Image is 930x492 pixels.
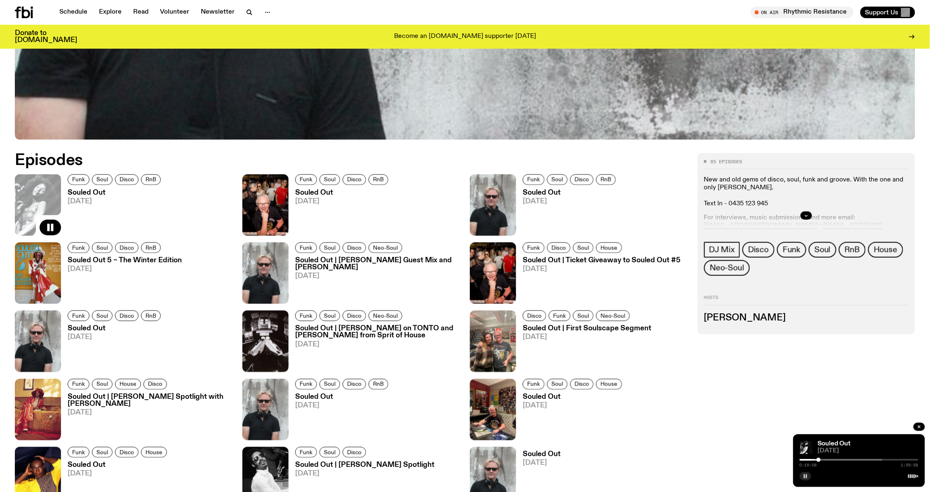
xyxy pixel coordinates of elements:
[115,379,141,390] a: House
[369,311,402,321] a: Neo-Soul
[96,313,108,319] span: Soul
[92,447,113,458] a: Soul
[523,174,545,185] a: Funk
[601,313,625,319] span: Neo-Soul
[289,394,391,440] a: Souled Out[DATE]
[324,177,336,183] span: Soul
[523,325,651,332] h3: Souled Out | First Soulscape Segment
[68,334,163,341] span: [DATE]
[570,174,594,185] a: Disco
[115,242,139,253] a: Disco
[141,447,167,458] a: House
[777,242,806,258] a: Funk
[295,462,434,469] h3: Souled Out | [PERSON_NAME] Spotlight
[523,311,546,321] a: Disco
[343,174,366,185] a: Disco
[523,460,561,467] span: [DATE]
[547,242,571,253] a: Disco
[54,7,92,18] a: Schedule
[573,311,594,321] a: Soul
[295,311,317,321] a: Funk
[120,381,136,387] span: House
[319,311,340,321] a: Soul
[523,379,545,390] a: Funk
[295,174,317,185] a: Funk
[373,381,384,387] span: RnB
[373,313,398,319] span: Neo-Soul
[547,174,568,185] a: Soul
[61,394,233,440] a: Souled Out | [PERSON_NAME] Spotlight with [PERSON_NAME][DATE]
[347,381,362,387] span: Disco
[295,198,391,205] span: [DATE]
[300,313,312,319] span: Funk
[61,189,163,236] a: Souled Out[DATE]
[523,394,625,401] h3: Souled Out
[552,245,566,251] span: Disco
[324,381,336,387] span: Soul
[347,245,362,251] span: Disco
[155,7,194,18] a: Volunteer
[96,381,108,387] span: Soul
[300,177,312,183] span: Funk
[92,311,113,321] a: Soul
[68,447,89,458] a: Funk
[141,311,161,321] a: RnB
[115,311,139,321] a: Disco
[516,325,651,372] a: Souled Out | First Soulscape Segment[DATE]
[527,245,540,251] span: Funk
[319,379,340,390] a: Soul
[343,379,366,390] a: Disco
[115,447,139,458] a: Disco
[68,394,233,408] h3: Souled Out | [PERSON_NAME] Spotlight with [PERSON_NAME]
[289,325,460,372] a: Souled Out | [PERSON_NAME] on TONTO and [PERSON_NAME] from Sprit of House[DATE]
[343,311,366,321] a: Disco
[369,379,388,390] a: RnB
[324,449,336,455] span: Soul
[319,447,340,458] a: Soul
[369,242,402,253] a: Neo-Soul
[146,177,156,183] span: RnB
[575,381,589,387] span: Disco
[570,379,594,390] a: Disco
[96,245,108,251] span: Soul
[800,463,817,467] span: 0:19:08
[324,313,336,319] span: Soul
[394,33,536,40] p: Become an [DOMAIN_NAME] supporter [DATE]
[748,245,769,254] span: Disco
[710,264,744,273] span: Neo-Soul
[128,7,153,18] a: Read
[196,7,240,18] a: Newsletter
[601,177,611,183] span: RnB
[94,7,127,18] a: Explore
[742,242,775,258] a: Disco
[347,177,362,183] span: Disco
[596,242,622,253] a: House
[874,245,897,254] span: House
[860,7,915,18] button: Support Us
[295,447,317,458] a: Funk
[552,381,563,387] span: Soul
[68,189,163,196] h3: Souled Out
[72,381,85,387] span: Funk
[295,341,460,348] span: [DATE]
[15,30,77,44] h3: Donate to [DOMAIN_NAME]
[553,313,566,319] span: Funk
[704,314,909,323] h3: [PERSON_NAME]
[92,174,113,185] a: Soul
[601,245,618,251] span: House
[347,313,362,319] span: Disco
[146,245,156,251] span: RnB
[369,174,388,185] a: RnB
[523,266,681,273] span: [DATE]
[547,379,568,390] a: Soul
[295,257,460,271] h3: Souled Out | [PERSON_NAME] Guest Mix and [PERSON_NAME]
[901,463,918,467] span: 1:59:58
[704,176,909,208] p: New and old gems of disco, soul, funk and groove. With the one and only [PERSON_NAME]. Text In - ...
[709,245,735,254] span: DJ Mix
[289,257,460,304] a: Souled Out | [PERSON_NAME] Guest Mix and [PERSON_NAME][DATE]
[120,245,134,251] span: Disco
[573,242,594,253] a: Soul
[347,449,362,455] span: Disco
[839,242,865,258] a: RnB
[289,189,391,236] a: Souled Out[DATE]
